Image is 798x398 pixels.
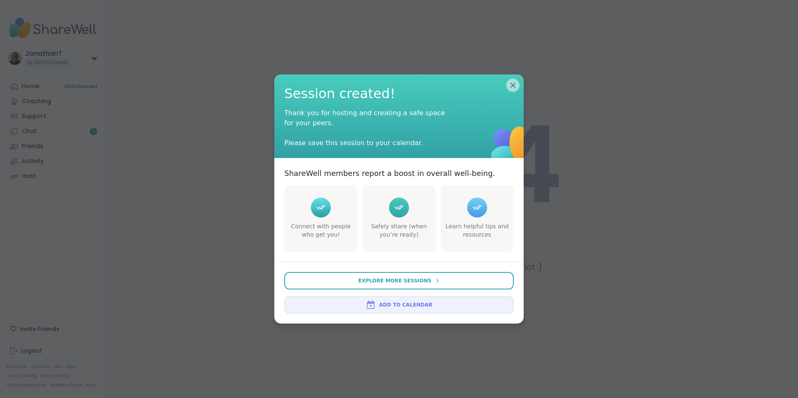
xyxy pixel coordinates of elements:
[284,296,514,314] button: Add to Calendar
[284,272,514,289] button: Explore More Sessions
[284,84,514,103] span: Session created!
[284,108,451,148] div: Thank you for hosting and creating a safe space for your peers. Please save this session to your ...
[379,301,432,309] span: Add to Calendar
[468,103,556,191] img: ShareWell Logomark
[364,222,434,239] div: Safely share (when you’re ready)
[284,168,495,178] p: ShareWell members report a boost in overall well-being.
[366,300,376,310] img: ShareWell Logomark
[286,222,356,239] div: Connect with people who get you!
[442,222,512,239] div: Learn helpful tips and resources
[358,277,431,284] span: Explore More Sessions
